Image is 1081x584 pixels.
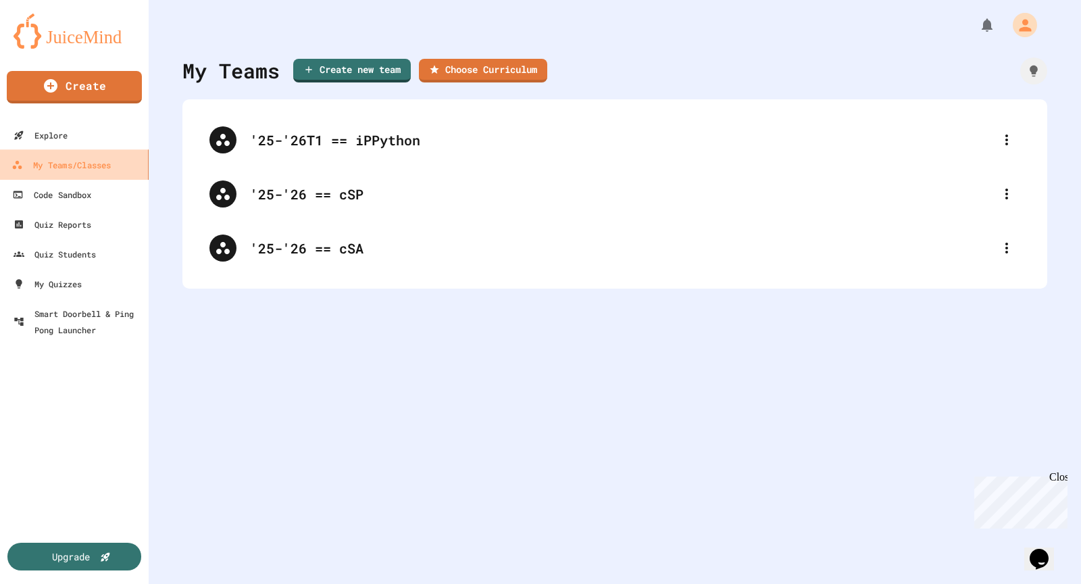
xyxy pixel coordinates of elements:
div: Chat with us now!Close [5,5,93,86]
div: '25-'26 == cSA [250,238,993,258]
div: Quiz Reports [14,216,91,233]
div: My Teams [182,55,280,86]
div: My Teams/Classes [11,157,111,174]
div: '25-'26T1 == iPPython [196,113,1034,167]
div: '25-'26 == cSA [196,221,1034,275]
a: Create new team [293,59,411,82]
div: Explore [14,127,68,143]
div: '25-'26T1 == iPPython [250,130,993,150]
div: '25-'26 == cSP [250,184,993,204]
div: My Account [999,9,1040,41]
div: Smart Doorbell & Ping Pong Launcher [14,306,143,338]
div: Upgrade [52,550,90,564]
div: My Notifications [954,14,999,36]
iframe: chat widget [1024,530,1067,570]
img: logo-orange.svg [14,14,135,49]
div: My Quizzes [14,276,82,292]
div: '25-'26 == cSP [196,167,1034,221]
div: Quiz Students [14,246,96,262]
iframe: chat widget [969,471,1067,529]
div: How it works [1020,57,1047,84]
a: Choose Curriculum [419,59,547,82]
a: Create [7,71,142,103]
div: Code Sandbox [12,187,91,203]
